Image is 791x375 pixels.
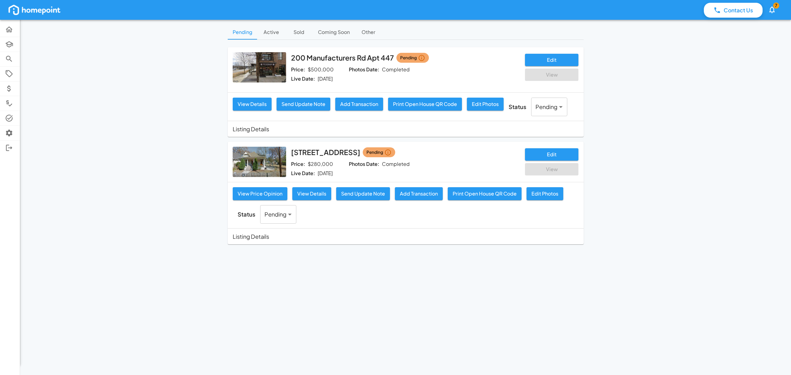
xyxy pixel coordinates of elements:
[233,187,287,200] button: View Price Opinion
[238,210,255,218] p: Status
[525,54,578,66] button: Edit
[395,187,443,200] button: Add Transaction
[318,170,333,177] p: [DATE]
[382,66,410,73] p: Completed
[509,103,526,111] p: Status
[277,98,330,111] button: Send Update Note
[400,54,417,61] span: Pending
[257,25,285,40] button: Active
[318,75,333,82] p: [DATE]
[291,66,305,73] p: Price:
[467,98,504,111] button: Edit Photos
[291,161,305,168] p: Price:
[448,187,522,200] button: Print Open House QR Code
[525,148,578,161] button: Edit
[285,25,313,40] button: Sold
[382,161,410,168] p: Completed
[388,98,462,111] button: Print Open House QR Code
[291,170,315,177] p: Live Date:
[388,98,462,116] a: Print Open House QR Code
[773,2,779,9] span: 7
[291,75,315,82] p: Live Date:
[7,4,61,16] img: homepoint_logo_white.png
[355,25,383,40] button: Other
[724,6,753,14] p: Contact Us
[336,187,390,200] button: Send Update Note
[765,2,779,18] button: 7
[308,161,333,168] p: $280,000
[292,187,331,200] button: View Details
[527,187,563,200] button: Edit Photos
[291,52,394,64] h6: 200 Manufacturers Rd Apt 447
[228,121,584,137] div: Listing Details
[233,52,286,82] img: streetview
[260,205,296,223] div: Pending
[349,66,379,73] p: Photos Date:
[233,147,286,177] img: streetview
[313,25,355,40] button: Coming Soon
[228,229,584,244] div: Listing Details
[291,147,360,158] h6: [STREET_ADDRESS]
[308,66,334,73] p: $500,000
[233,125,269,133] p: Listing Details
[366,149,383,156] span: Pending
[531,98,567,116] div: Pending
[233,232,269,241] p: Listing Details
[228,25,257,40] button: Pending
[349,161,379,168] p: Photos Date:
[233,98,272,111] button: View Details
[335,98,383,111] button: Add Transaction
